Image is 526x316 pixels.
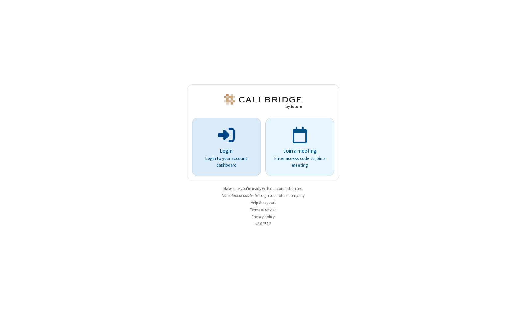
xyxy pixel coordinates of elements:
li: Not iotum.​ucaas.​tech? [187,193,339,198]
a: Terms of service [250,207,276,212]
p: Enter access code to join a meeting [274,155,326,169]
img: iotum.​ucaas.​tech [223,94,303,109]
a: Privacy policy [252,214,275,219]
p: Join a meeting [274,147,326,155]
li: v2.6.353.2 [187,221,339,227]
a: Make sure you're ready with our connection test [223,186,303,191]
a: Join a meetingEnter access code to join a meeting [265,118,334,176]
button: LoginLogin to your account dashboard [192,118,261,176]
p: Login to your account dashboard [201,155,252,169]
a: Help & support [251,200,276,205]
p: Login [201,147,252,155]
button: Login to another company [259,193,305,198]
